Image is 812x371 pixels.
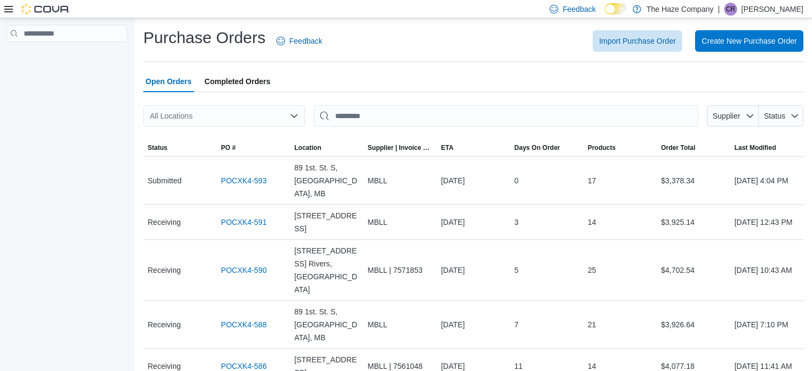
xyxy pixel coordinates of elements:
span: Supplier | Invoice Number [367,143,432,152]
span: Status [764,112,786,120]
span: Completed Orders [205,71,270,92]
div: [DATE] 4:04 PM [730,170,803,191]
span: 3 [515,216,519,229]
a: POCXK4-588 [221,318,267,331]
a: POCXK4-590 [221,264,267,277]
input: This is a search bar. After typing your query, hit enter to filter the results lower in the page. [314,105,698,127]
button: ETA [436,139,510,156]
span: CR [726,3,735,16]
span: Submitted [148,174,182,187]
nav: Complex example [6,44,127,70]
input: Dark Mode [605,3,627,15]
span: Receiving [148,264,181,277]
button: Products [584,139,657,156]
span: PO # [221,143,235,152]
span: Products [588,143,616,152]
a: Feedback [272,30,327,52]
a: POCXK4-593 [221,174,267,187]
div: MBLL [363,314,436,335]
span: 0 [515,174,519,187]
div: Location [294,143,321,152]
div: $3,926.64 [657,314,730,335]
span: Receiving [148,318,181,331]
span: Order Total [661,143,696,152]
span: 7 [515,318,519,331]
a: POCXK4-591 [221,216,267,229]
button: PO # [217,139,290,156]
button: Supplier [707,105,759,127]
span: 89 1st. St. S, [GEOGRAPHIC_DATA], MB [294,161,359,200]
span: Supplier [713,112,740,120]
span: Feedback [289,36,322,46]
div: [DATE] 12:43 PM [730,211,803,233]
span: 21 [588,318,596,331]
button: Open list of options [290,112,299,120]
span: 17 [588,174,596,187]
div: Cindy Russell [724,3,737,16]
span: 5 [515,264,519,277]
div: MBLL [363,170,436,191]
span: Days On Order [515,143,560,152]
span: Open Orders [145,71,192,92]
div: [DATE] [436,259,510,281]
button: Supplier | Invoice Number [363,139,436,156]
p: [PERSON_NAME] [741,3,803,16]
img: Cova [22,4,70,15]
div: $3,925.14 [657,211,730,233]
p: | [718,3,720,16]
div: MBLL [363,211,436,233]
span: 89 1st. St. S, [GEOGRAPHIC_DATA], MB [294,305,359,344]
span: [STREET_ADDRESS] Rivers, [GEOGRAPHIC_DATA] [294,244,359,296]
button: Create New Purchase Order [695,30,803,52]
span: Feedback [563,4,595,15]
div: [DATE] 7:10 PM [730,314,803,335]
button: Location [290,139,363,156]
div: [DATE] 10:43 AM [730,259,803,281]
button: Last Modified [730,139,803,156]
div: $3,378.34 [657,170,730,191]
div: [DATE] [436,314,510,335]
span: Create New Purchase Order [702,36,797,46]
span: Last Modified [734,143,776,152]
span: Import Purchase Order [599,36,676,46]
button: Order Total [657,139,730,156]
span: [STREET_ADDRESS] [294,209,359,235]
p: The Haze Company [647,3,714,16]
button: Days On Order [510,139,584,156]
span: Status [148,143,168,152]
div: [DATE] [436,211,510,233]
div: [DATE] [436,170,510,191]
h1: Purchase Orders [143,27,266,49]
span: ETA [441,143,453,152]
button: Status [759,105,803,127]
div: $4,702.54 [657,259,730,281]
span: 25 [588,264,596,277]
div: MBLL | 7571853 [363,259,436,281]
span: 14 [588,216,596,229]
button: Import Purchase Order [593,30,682,52]
span: Receiving [148,216,181,229]
button: Status [143,139,217,156]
